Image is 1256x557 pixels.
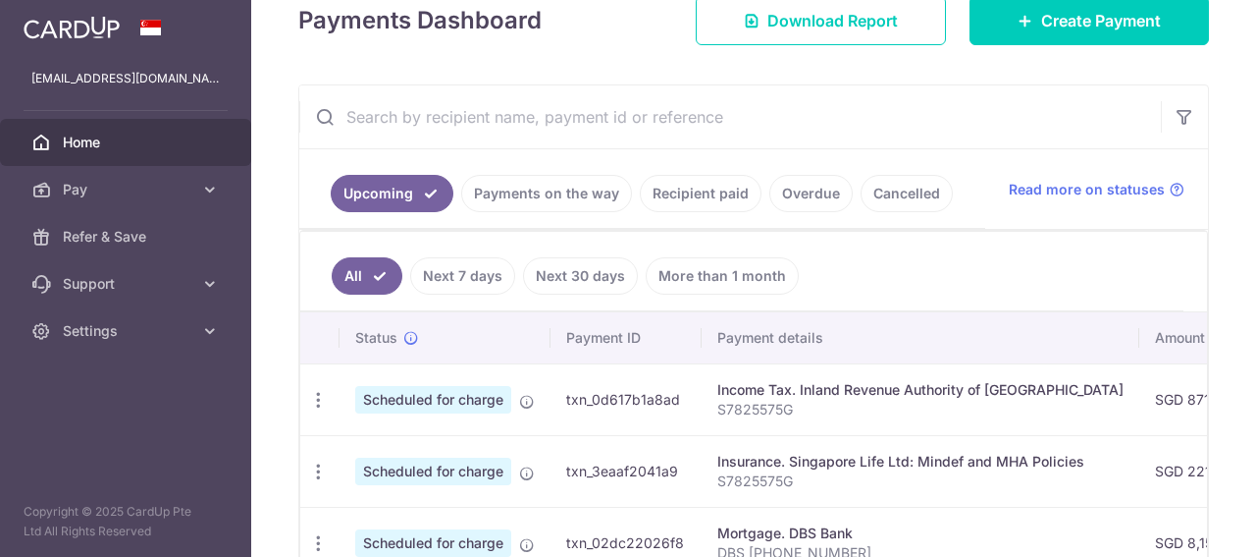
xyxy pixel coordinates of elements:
[717,400,1124,419] p: S7825575G
[550,435,702,507] td: txn_3eaaf2041a9
[646,257,799,295] a: More than 1 month
[1041,9,1161,32] span: Create Payment
[63,321,192,341] span: Settings
[769,175,853,212] a: Overdue
[355,328,397,348] span: Status
[31,69,220,88] p: [EMAIL_ADDRESS][DOMAIN_NAME]
[461,175,632,212] a: Payments on the way
[44,14,84,31] span: Help
[24,16,120,39] img: CardUp
[702,312,1139,363] th: Payment details
[63,133,192,152] span: Home
[331,175,453,212] a: Upcoming
[717,472,1124,491] p: S7825575G
[550,363,702,435] td: txn_0d617b1a8ad
[717,452,1124,472] div: Insurance. Singapore Life Ltd: Mindef and MHA Policies
[355,529,511,557] span: Scheduled for charge
[355,458,511,485] span: Scheduled for charge
[298,3,542,38] h4: Payments Dashboard
[1155,328,1205,348] span: Amount
[523,257,638,295] a: Next 30 days
[767,9,898,32] span: Download Report
[1009,180,1165,199] span: Read more on statuses
[63,227,192,247] span: Refer & Save
[63,180,192,199] span: Pay
[717,524,1124,543] div: Mortgage. DBS Bank
[332,257,402,295] a: All
[299,85,1161,148] input: Search by recipient name, payment id or reference
[861,175,953,212] a: Cancelled
[550,312,702,363] th: Payment ID
[1009,180,1184,199] a: Read more on statuses
[355,386,511,414] span: Scheduled for charge
[717,380,1124,400] div: Income Tax. Inland Revenue Authority of [GEOGRAPHIC_DATA]
[63,274,192,294] span: Support
[640,175,761,212] a: Recipient paid
[410,257,515,295] a: Next 7 days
